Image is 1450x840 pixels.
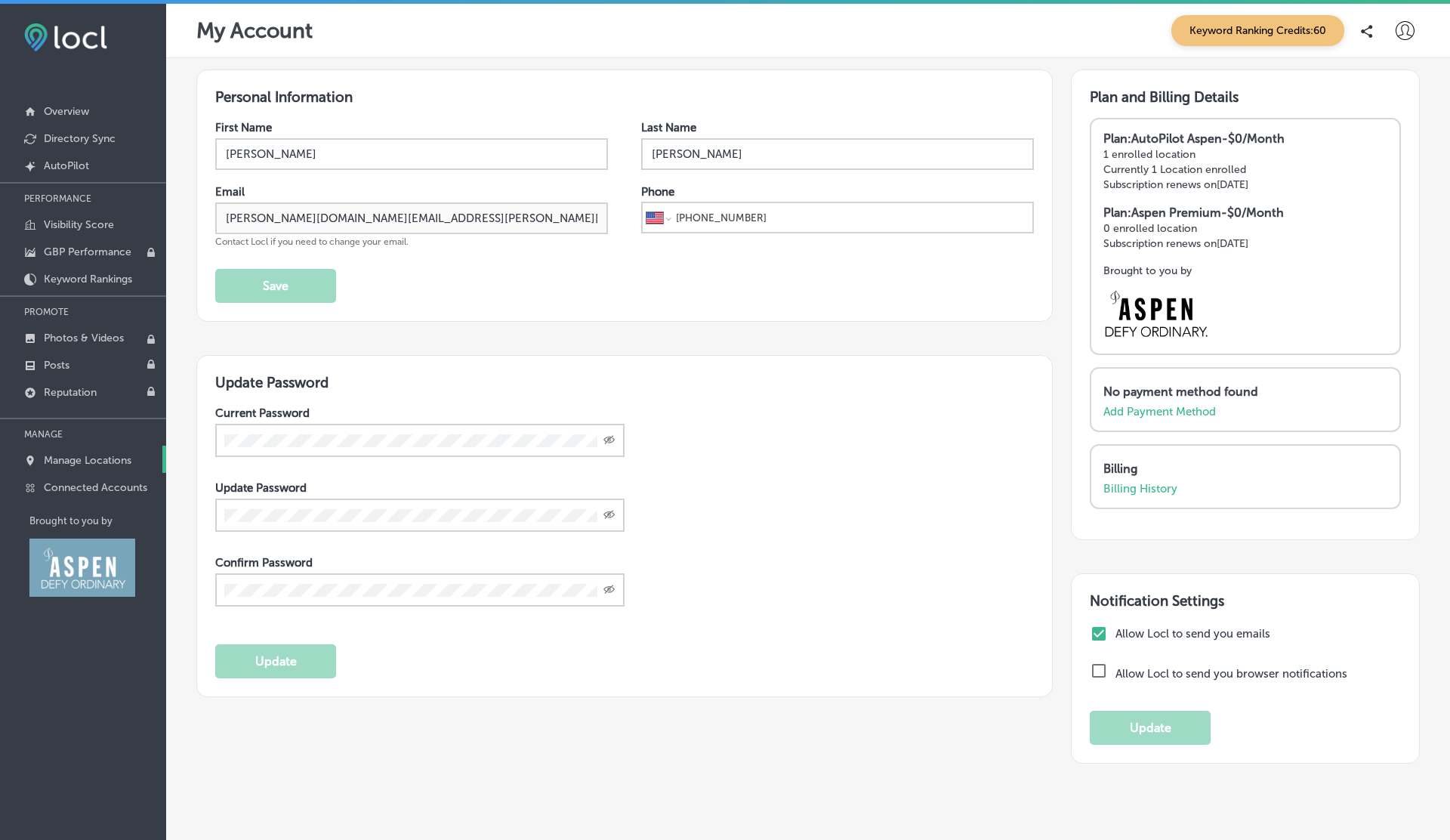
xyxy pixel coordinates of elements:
[1103,482,1177,496] a: Billing History
[1115,627,1397,641] label: Allow Locl to send you emails
[215,374,1034,391] h3: Update Password
[215,269,336,303] button: Save
[215,138,608,170] input: Enter First Name
[215,185,245,199] label: Email
[44,481,147,494] p: Connected Accounts
[44,159,89,172] p: AutoPilot
[1103,222,1387,235] p: 0 enrolled location
[1171,15,1344,46] span: Keyword Ranking Credits: 60
[44,386,97,399] p: Reputation
[641,138,1034,170] input: Enter Last Name
[215,236,409,247] span: Contact Locl if you need to change your email.
[215,202,608,234] input: Enter Email
[215,481,307,495] label: Update Password
[1103,205,1284,220] strong: Plan: Aspen Premium - $0/Month
[1103,405,1216,418] a: Add Payment Method
[1103,237,1387,250] p: Subscription renews on [DATE]
[24,23,107,51] img: fda3e92497d09a02dc62c9cd864e3231.png
[215,556,313,570] label: Confirm Password
[29,515,166,527] p: Brought to you by
[44,132,116,145] p: Directory Sync
[674,203,1029,232] input: Phone number
[215,88,1034,106] h3: Personal Information
[44,218,114,231] p: Visibility Score
[1103,289,1209,338] img: Aspen
[1103,462,1380,476] p: Billing
[603,508,615,522] span: Toggle password visibility
[215,644,336,678] button: Update
[1103,131,1285,146] strong: Plan: AutoPilot Aspen - $0/Month
[1103,384,1380,399] p: No payment method found
[603,583,615,597] span: Toggle password visibility
[1103,264,1387,277] p: Brought to you by
[215,121,272,134] label: First Name
[1103,163,1387,176] p: Currently 1 Location enrolled
[44,246,131,258] p: GBP Performance
[1103,148,1387,161] p: 1 enrolled location
[44,273,132,286] p: Keyword Rankings
[44,332,124,344] p: Photos & Videos
[1090,88,1401,106] h3: Plan and Billing Details
[1103,178,1387,191] p: Subscription renews on [DATE]
[29,539,135,597] img: Aspen
[196,18,313,43] p: My Account
[1115,667,1347,681] label: Allow Locl to send you browser notifications
[641,121,696,134] label: Last Name
[1090,711,1211,745] button: Update
[44,454,131,467] p: Manage Locations
[44,359,69,372] p: Posts
[603,434,615,447] span: Toggle password visibility
[215,406,310,420] label: Current Password
[641,185,674,199] label: Phone
[44,105,89,118] p: Overview
[1090,592,1401,610] h3: Notification Settings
